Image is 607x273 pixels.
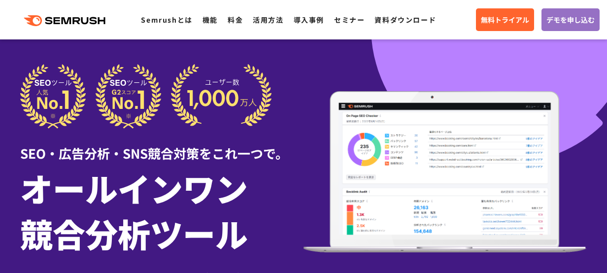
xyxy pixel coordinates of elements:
div: SEO・広告分析・SNS競合対策をこれ一つで。 [20,129,303,163]
a: Semrushとは [141,15,192,25]
span: デモを申し込む [546,14,595,25]
a: 無料トライアル [476,8,534,31]
a: デモを申し込む [541,8,600,31]
a: 資料ダウンロード [374,15,436,25]
span: 無料トライアル [481,14,529,25]
a: セミナー [334,15,365,25]
h1: オールインワン 競合分析ツール [20,165,303,256]
a: 機能 [202,15,218,25]
a: 導入事例 [294,15,324,25]
a: 活用方法 [253,15,283,25]
a: 料金 [228,15,243,25]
